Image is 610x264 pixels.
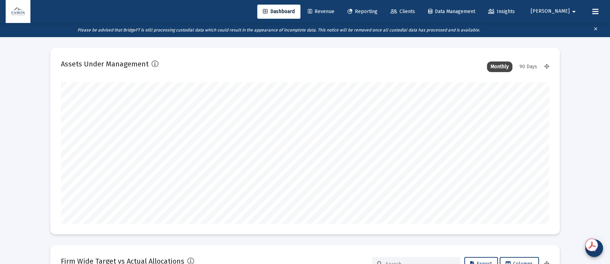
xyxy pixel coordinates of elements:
[77,28,480,33] i: Please be advised that BridgeFT is still processing custodial data which could result in the appe...
[385,5,421,19] a: Clients
[302,5,340,19] a: Revenue
[263,8,295,14] span: Dashboard
[516,61,541,72] div: 90 Days
[342,5,383,19] a: Reporting
[422,5,481,19] a: Data Management
[347,8,378,14] span: Reporting
[483,5,520,19] a: Insights
[570,5,578,19] mat-icon: arrow_drop_down
[487,61,512,72] div: Monthly
[522,4,587,18] button: [PERSON_NAME]
[531,8,570,14] span: [PERSON_NAME]
[391,8,415,14] span: Clients
[308,8,334,14] span: Revenue
[428,8,475,14] span: Data Management
[11,5,25,19] img: Dashboard
[593,25,598,35] mat-icon: clear
[61,58,149,70] h2: Assets Under Management
[488,8,515,14] span: Insights
[257,5,300,19] a: Dashboard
